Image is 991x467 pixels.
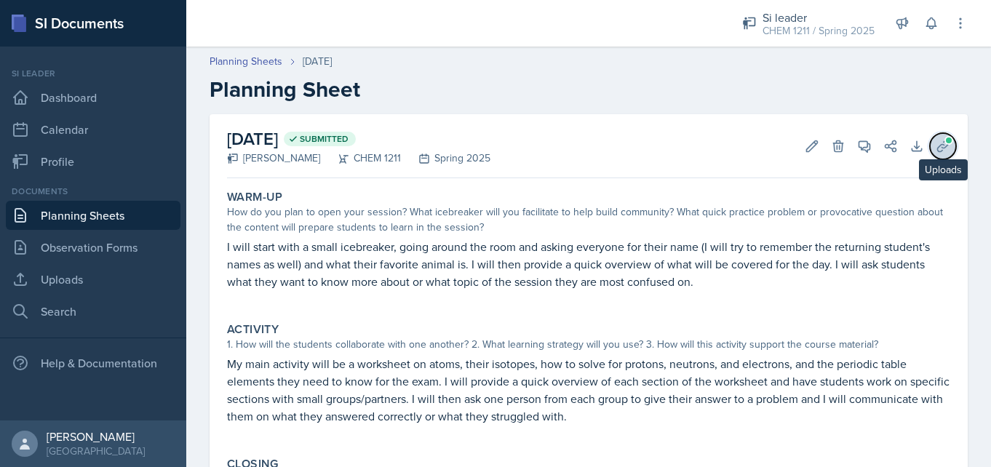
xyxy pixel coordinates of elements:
[6,115,180,144] a: Calendar
[6,297,180,326] a: Search
[227,204,950,235] div: How do you plan to open your session? What icebreaker will you facilitate to help build community...
[6,185,180,198] div: Documents
[6,83,180,112] a: Dashboard
[47,444,145,458] div: [GEOGRAPHIC_DATA]
[227,337,950,352] div: 1. How will the students collaborate with one another? 2. What learning strategy will you use? 3....
[227,126,490,152] h2: [DATE]
[303,54,332,69] div: [DATE]
[227,355,950,425] p: My main activity will be a worksheet on atoms, their isotopes, how to solve for protons, neutrons...
[227,238,950,290] p: I will start with a small icebreaker, going around the room and asking everyone for their name (I...
[47,429,145,444] div: [PERSON_NAME]
[763,9,875,26] div: Si leader
[227,190,283,204] label: Warm-Up
[227,151,320,166] div: [PERSON_NAME]
[227,322,279,337] label: Activity
[320,151,401,166] div: CHEM 1211
[6,147,180,176] a: Profile
[210,54,282,69] a: Planning Sheets
[6,233,180,262] a: Observation Forms
[6,265,180,294] a: Uploads
[210,76,968,103] h2: Planning Sheet
[300,133,349,145] span: Submitted
[6,201,180,230] a: Planning Sheets
[763,23,875,39] div: CHEM 1211 / Spring 2025
[6,67,180,80] div: Si leader
[6,348,180,378] div: Help & Documentation
[401,151,490,166] div: Spring 2025
[930,133,956,159] button: Uploads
